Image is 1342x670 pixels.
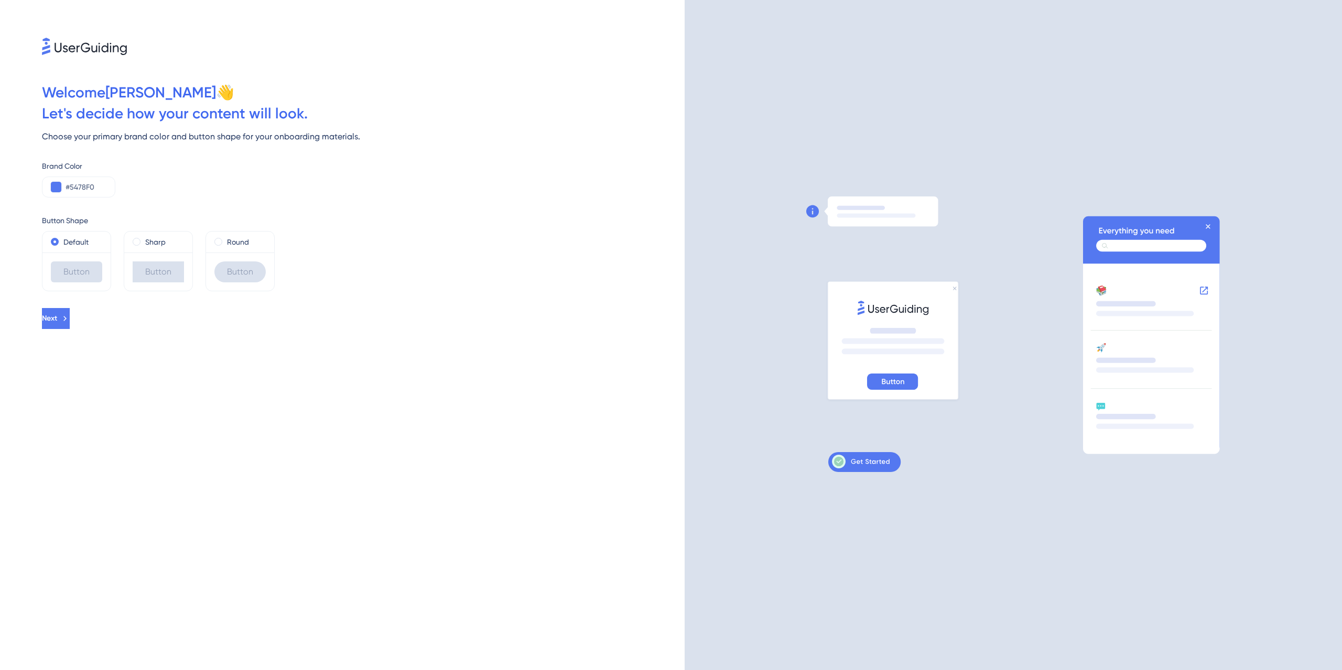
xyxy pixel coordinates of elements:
div: Let ' s decide how your content will look. [42,103,685,124]
label: Round [227,236,249,248]
label: Sharp [145,236,166,248]
div: Button [214,261,266,282]
div: Button Shape [42,214,685,227]
span: Next [42,312,57,325]
div: Button [51,261,102,282]
button: Next [42,308,70,329]
div: Button [133,261,184,282]
div: Welcome [PERSON_NAME] 👋 [42,82,685,103]
div: Choose your primary brand color and button shape for your onboarding materials. [42,130,685,143]
div: Brand Color [42,160,685,172]
label: Default [63,236,89,248]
